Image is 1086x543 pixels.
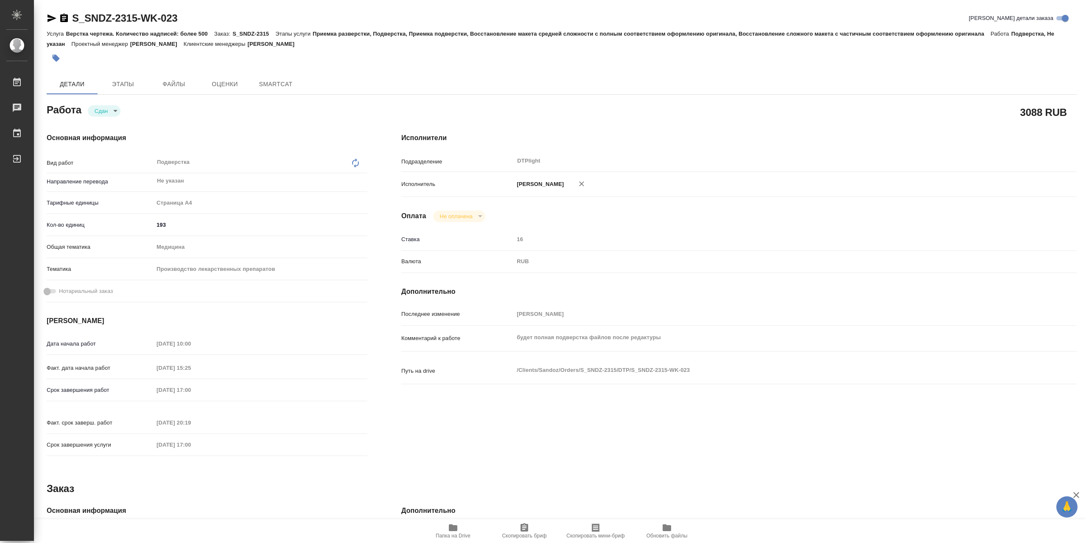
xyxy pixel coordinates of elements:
[401,287,1077,297] h4: Дополнительно
[47,159,154,167] p: Вид работ
[47,49,65,68] button: Добавить тэг
[154,79,194,90] span: Файлы
[52,79,92,90] span: Детали
[47,419,154,427] p: Факт. срок заверш. работ
[1060,498,1074,516] span: 🙏
[47,13,57,23] button: Скопировать ссылку для ЯМессенджера
[401,235,514,244] p: Ставка
[154,439,228,451] input: Пустое поле
[436,533,470,539] span: Папка на Drive
[103,79,143,90] span: Этапы
[214,31,232,37] p: Заказ:
[631,519,703,543] button: Обновить файлы
[47,133,367,143] h4: Основная информация
[401,334,514,343] p: Комментарий к работе
[47,316,367,326] h4: [PERSON_NAME]
[47,441,154,449] p: Срок завершения услуги
[275,31,313,37] p: Этапы услуги
[204,79,245,90] span: Оценки
[1020,105,1067,119] h2: 3088 RUB
[514,180,564,189] p: [PERSON_NAME]
[514,363,1020,377] textarea: /Clients/Sandoz/Orders/S_SNDZ-2315/DTP/S_SNDZ-2315-WK-023
[154,416,228,429] input: Пустое поле
[502,533,546,539] span: Скопировать бриф
[572,174,591,193] button: Удалить исполнителя
[560,519,631,543] button: Скопировать мини-бриф
[154,196,367,210] div: Страница А4
[401,310,514,318] p: Последнее изменение
[566,533,624,539] span: Скопировать мини-бриф
[401,367,514,375] p: Путь на drive
[47,340,154,348] p: Дата начала работ
[88,105,120,117] div: Сдан
[47,506,367,516] h4: Основная информация
[437,213,475,220] button: Не оплачена
[66,31,214,37] p: Верстка чертежа. Количество надписей: более 500
[433,211,485,222] div: Сдан
[47,364,154,372] p: Факт. дата начала работ
[59,13,69,23] button: Скопировать ссылку
[154,362,228,374] input: Пустое поле
[130,41,184,47] p: [PERSON_NAME]
[47,482,74,495] h2: Заказ
[401,133,1077,143] h4: Исполнители
[154,219,367,231] input: ✎ Введи что-нибудь
[1056,496,1078,518] button: 🙏
[255,79,296,90] span: SmartCat
[71,41,130,47] p: Проектный менеджер
[969,14,1053,23] span: [PERSON_NAME] детали заказа
[647,533,688,539] span: Обновить файлы
[401,211,426,221] h4: Оплата
[417,519,489,543] button: Папка на Drive
[247,41,301,47] p: [PERSON_NAME]
[47,199,154,207] p: Тарифные единицы
[92,107,110,115] button: Сдан
[401,506,1077,516] h4: Дополнительно
[47,177,154,186] p: Направление перевода
[514,308,1020,320] input: Пустое поле
[154,384,228,396] input: Пустое поле
[47,243,154,251] p: Общая тематика
[154,262,367,276] div: Производство лекарственных препаратов
[47,101,81,117] h2: Работа
[401,158,514,166] p: Подразделение
[232,31,275,37] p: S_SNDZ-2315
[514,330,1020,345] textarea: будет полная подверстка файлов после редактуры
[72,12,177,24] a: S_SNDZ-2315-WK-023
[47,265,154,273] p: Тематика
[401,257,514,266] p: Валюта
[154,338,228,350] input: Пустое поле
[401,180,514,189] p: Исполнитель
[489,519,560,543] button: Скопировать бриф
[514,233,1020,245] input: Пустое поле
[154,240,367,254] div: Медицина
[47,31,66,37] p: Услуга
[47,221,154,229] p: Кол-во единиц
[514,254,1020,269] div: RUB
[991,31,1011,37] p: Работа
[184,41,248,47] p: Клиентские менеджеры
[47,386,154,394] p: Срок завершения работ
[59,287,113,295] span: Нотариальный заказ
[313,31,991,37] p: Приемка разверстки, Подверстка, Приемка подверстки, Восстановление макета средней сложности с пол...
